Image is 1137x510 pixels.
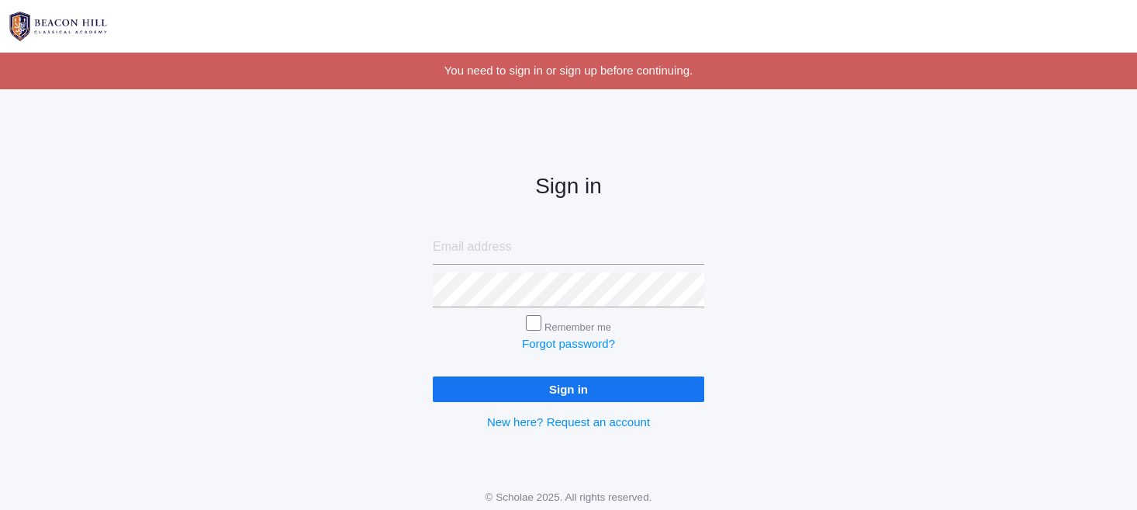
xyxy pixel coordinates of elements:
[433,175,704,199] h2: Sign in
[433,230,704,265] input: Email address
[522,337,615,350] a: Forgot password?
[544,321,611,333] label: Remember me
[433,376,704,402] input: Sign in
[487,415,650,428] a: New here? Request an account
